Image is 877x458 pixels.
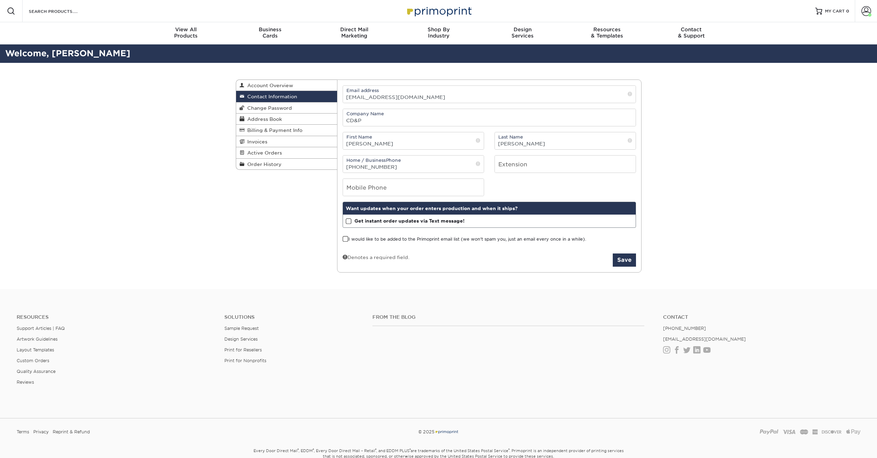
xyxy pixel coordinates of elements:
input: SEARCH PRODUCTS..... [28,7,96,15]
a: Direct MailMarketing [312,22,396,44]
span: Contact Information [244,94,297,99]
a: Reprint & Refund [53,427,90,437]
div: Marketing [312,26,396,39]
a: Address Book [236,114,337,125]
a: Contact [663,314,860,320]
a: Shop ByIndustry [396,22,481,44]
img: Primoprint [435,429,459,434]
a: Billing & Payment Info [236,125,337,136]
a: Terms [17,427,29,437]
span: Direct Mail [312,26,396,33]
div: & Templates [565,26,649,39]
a: Contact& Support [649,22,733,44]
span: Billing & Payment Info [244,127,302,133]
a: Reviews [17,380,34,385]
h4: Solutions [224,314,362,320]
div: & Support [649,26,733,39]
a: [PHONE_NUMBER] [663,326,706,331]
sup: ® [313,448,314,451]
a: Privacy [33,427,49,437]
div: Services [481,26,565,39]
span: Business [228,26,312,33]
a: Print for Nonprofits [224,358,266,363]
a: DesignServices [481,22,565,44]
div: Products [144,26,228,39]
a: Sample Request [224,326,259,331]
a: Layout Templates [17,347,54,352]
a: Change Password [236,102,337,114]
span: Order History [244,161,282,167]
sup: ® [375,448,376,451]
div: Want updates when your order enters production and when it ships? [343,202,636,215]
a: Contact Information [236,91,337,102]
a: Artwork Guidelines [17,336,58,342]
strong: Get instant order updates via Text message! [354,218,465,224]
h4: Resources [17,314,214,320]
a: Support Articles | FAQ [17,326,65,331]
div: © 2025 [296,427,581,437]
button: Save [613,253,636,267]
a: Account Overview [236,80,337,91]
sup: ® [508,448,509,451]
h4: From the Blog [372,314,644,320]
a: Order History [236,159,337,169]
a: Resources& Templates [565,22,649,44]
span: Invoices [244,139,267,144]
span: View All [144,26,228,33]
a: BusinessCards [228,22,312,44]
span: Address Book [244,116,282,122]
div: Denotes a required field. [343,253,410,261]
div: Industry [396,26,481,39]
span: Resources [565,26,649,33]
a: Invoices [236,136,337,147]
span: 0 [846,9,849,14]
span: Shop By [396,26,481,33]
a: [EMAIL_ADDRESS][DOMAIN_NAME] [663,336,746,342]
sup: ® [298,448,299,451]
a: Custom Orders [17,358,49,363]
span: Change Password [244,105,292,111]
a: Active Orders [236,147,337,158]
span: Account Overview [244,83,293,88]
span: MY CART [825,8,845,14]
label: I would like to be added to the Primoprint email list (we won't spam you, just an email every onc... [343,236,586,243]
div: Cards [228,26,312,39]
a: View AllProducts [144,22,228,44]
img: Primoprint [404,3,473,18]
span: Contact [649,26,733,33]
sup: ® [410,448,411,451]
a: Design Services [224,336,258,342]
span: Design [481,26,565,33]
a: Print for Resellers [224,347,262,352]
span: Active Orders [244,150,282,156]
a: Quality Assurance [17,369,55,374]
